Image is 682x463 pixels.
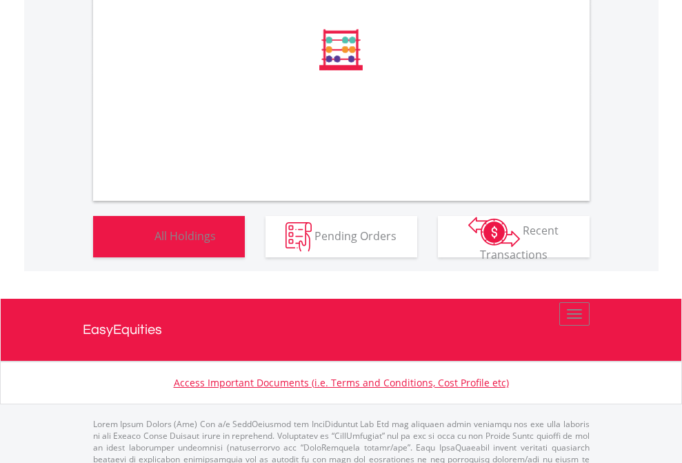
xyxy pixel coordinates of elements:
a: Access Important Documents (i.e. Terms and Conditions, Cost Profile etc) [174,376,509,389]
img: transactions-zar-wht.png [468,217,520,247]
button: All Holdings [93,216,245,257]
img: pending_instructions-wht.png [285,222,312,252]
button: Pending Orders [265,216,417,257]
a: EasyEquities [83,299,600,361]
button: Recent Transactions [438,216,590,257]
span: All Holdings [154,228,216,243]
img: holdings-wht.png [122,222,152,252]
span: Pending Orders [314,228,397,243]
